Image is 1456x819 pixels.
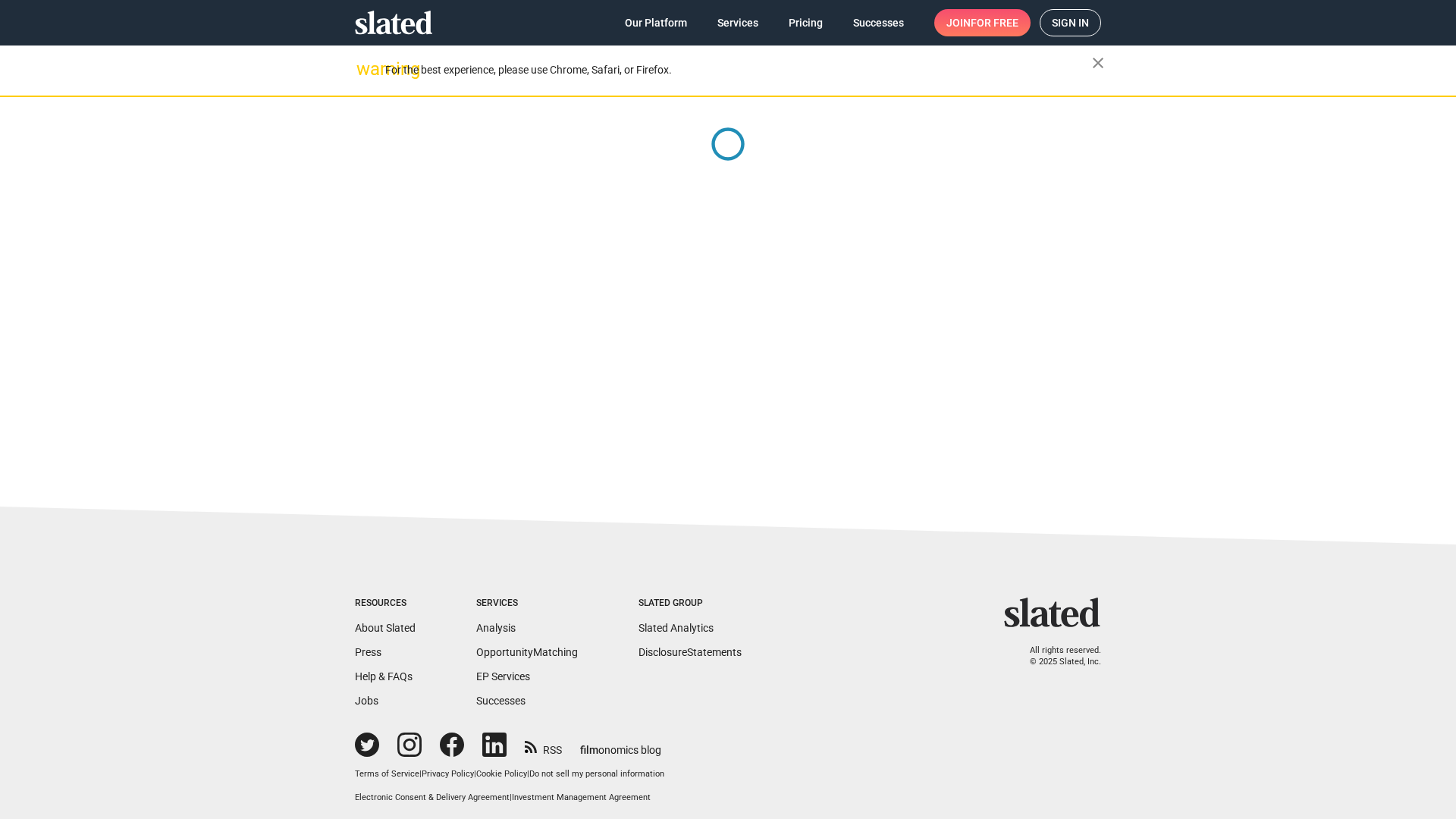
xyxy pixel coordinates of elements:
[529,769,664,780] button: Do not sell my personal information
[356,60,375,78] mat-icon: warning
[1014,645,1101,667] p: All rights reserved. © 2025 Slated, Inc.
[705,9,770,36] a: Services
[422,769,474,779] a: Privacy Policy
[476,670,530,682] a: EP Services
[476,646,578,658] a: OpportunityMatching
[355,670,413,682] a: Help & FAQs
[355,622,416,634] a: About Slated
[946,9,1018,36] span: Join
[841,9,916,36] a: Successes
[1052,10,1089,36] span: Sign in
[476,598,578,610] div: Services
[853,9,904,36] span: Successes
[1089,54,1107,72] mat-icon: close
[580,744,598,756] span: film
[639,622,714,634] a: Slated Analytics
[971,9,1018,36] span: for free
[476,622,516,634] a: Analysis
[355,792,510,802] a: Electronic Consent & Delivery Agreement
[510,792,512,802] span: |
[355,598,416,610] div: Resources
[625,9,687,36] span: Our Platform
[355,769,419,779] a: Terms of Service
[355,695,378,707] a: Jobs
[476,769,527,779] a: Cookie Policy
[717,9,758,36] span: Services
[613,9,699,36] a: Our Platform
[934,9,1031,36] a: Joinfor free
[385,60,1092,80] div: For the best experience, please use Chrome, Safari, or Firefox.
[789,9,823,36] span: Pricing
[512,792,651,802] a: Investment Management Agreement
[777,9,835,36] a: Pricing
[580,731,661,758] a: filmonomics blog
[476,695,526,707] a: Successes
[639,646,742,658] a: DisclosureStatements
[525,734,562,758] a: RSS
[419,769,422,779] span: |
[527,769,529,779] span: |
[355,646,381,658] a: Press
[1040,9,1101,36] a: Sign in
[474,769,476,779] span: |
[639,598,742,610] div: Slated Group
